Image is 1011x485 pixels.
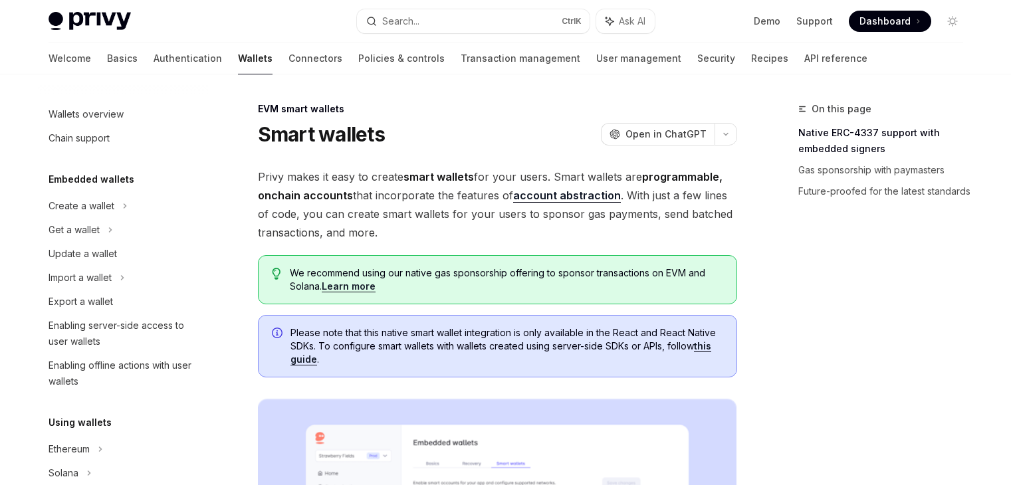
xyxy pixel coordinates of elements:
a: Support [796,15,833,28]
a: Enabling server-side access to user wallets [38,314,208,353]
span: Dashboard [859,15,911,28]
strong: smart wallets [403,170,474,183]
h5: Embedded wallets [49,171,134,187]
a: Recipes [751,43,788,74]
div: Search... [382,13,419,29]
div: Export a wallet [49,294,113,310]
div: Chain support [49,130,110,146]
button: Open in ChatGPT [601,123,715,145]
a: Export a wallet [38,290,208,314]
div: Wallets overview [49,106,124,122]
span: Privy makes it easy to create for your users. Smart wallets are that incorporate the features of ... [258,167,737,242]
a: Welcome [49,43,91,74]
a: Connectors [288,43,342,74]
a: Transaction management [461,43,580,74]
span: Open in ChatGPT [625,128,707,141]
a: Update a wallet [38,242,208,266]
span: Ctrl K [562,16,582,27]
span: Please note that this native smart wallet integration is only available in the React and React Na... [290,326,723,366]
a: Enabling offline actions with user wallets [38,353,208,393]
div: Get a wallet [49,222,100,238]
a: Demo [754,15,780,28]
a: User management [596,43,681,74]
svg: Info [272,328,285,341]
button: Toggle dark mode [942,11,963,32]
div: Enabling offline actions with user wallets [49,357,200,389]
a: Chain support [38,126,208,150]
div: Create a wallet [49,198,114,214]
a: Gas sponsorship with paymasters [798,159,974,181]
svg: Tip [272,268,281,280]
a: API reference [804,43,867,74]
a: Dashboard [849,11,931,32]
div: Enabling server-side access to user wallets [49,318,200,349]
div: EVM smart wallets [258,102,737,116]
div: Import a wallet [49,270,112,286]
span: On this page [812,101,871,117]
h1: Smart wallets [258,122,385,146]
a: Wallets [238,43,273,74]
a: Basics [107,43,138,74]
a: Future-proofed for the latest standards [798,181,974,202]
div: Update a wallet [49,246,117,262]
button: Ask AI [596,9,655,33]
a: Security [697,43,735,74]
button: Search...CtrlK [357,9,590,33]
a: Policies & controls [358,43,445,74]
a: Wallets overview [38,102,208,126]
a: Native ERC-4337 support with embedded signers [798,122,974,159]
a: Authentication [154,43,222,74]
div: Solana [49,465,78,481]
h5: Using wallets [49,415,112,431]
img: light logo [49,12,131,31]
span: Ask AI [619,15,645,28]
a: account abstraction [513,189,621,203]
div: Ethereum [49,441,90,457]
a: Learn more [322,280,376,292]
span: We recommend using our native gas sponsorship offering to sponsor transactions on EVM and Solana. [290,266,723,293]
